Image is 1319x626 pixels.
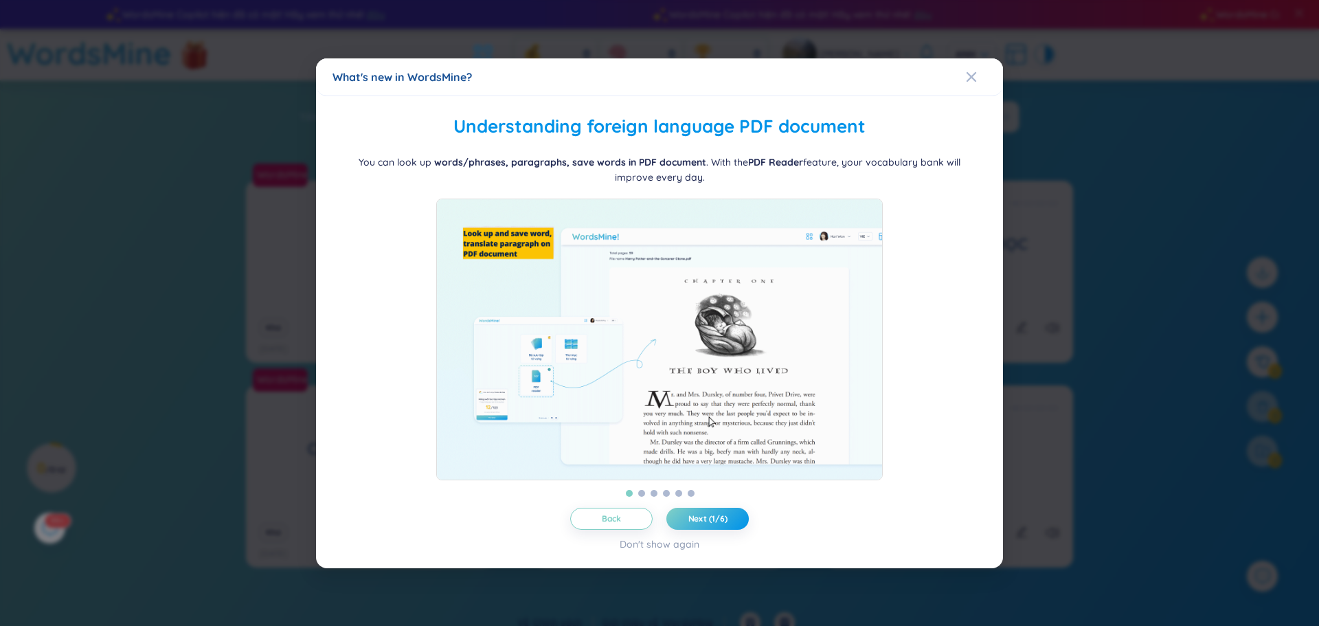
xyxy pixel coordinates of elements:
[651,489,657,496] button: 3
[602,513,622,524] span: Back
[570,507,653,529] button: Back
[966,58,1003,96] button: Close
[626,489,633,496] button: 1
[675,489,682,496] button: 5
[748,155,803,168] b: PDF Reader
[332,113,987,141] h2: Understanding foreign language PDF document
[638,489,645,496] button: 2
[359,155,960,183] span: You can look up . With the feature, your vocabulary bank will improve every day.
[332,69,987,85] div: What's new in WordsMine?
[688,489,695,496] button: 6
[663,489,670,496] button: 4
[434,155,706,168] b: words/phrases, paragraphs, save words in PDF document
[666,507,749,529] button: Next (1/6)
[688,513,728,524] span: Next (1/6)
[620,536,699,551] div: Don't show again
